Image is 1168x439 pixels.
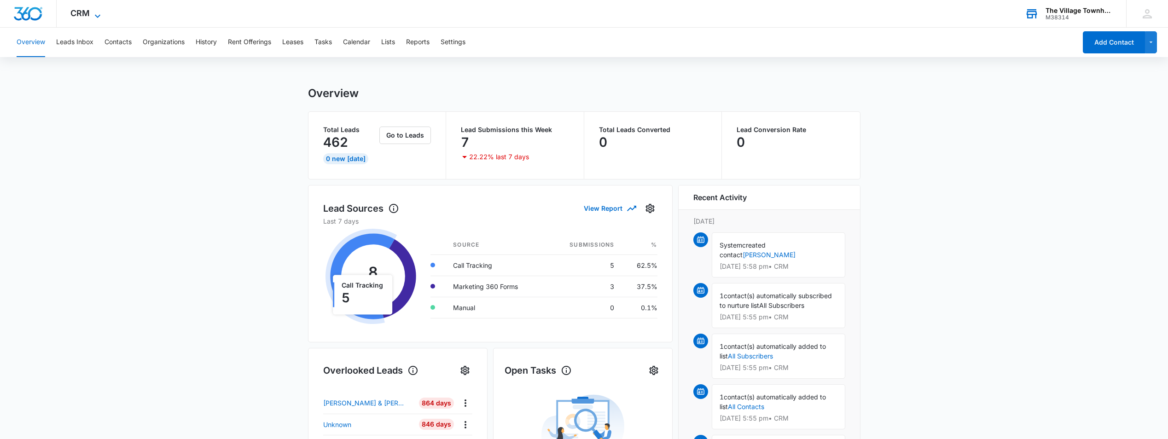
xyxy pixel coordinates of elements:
[419,398,454,409] div: 864 Days
[379,127,431,144] button: Go to Leads
[622,297,657,318] td: 0.1%
[323,127,378,133] p: Total Leads
[469,154,529,160] p: 22.22% last 7 days
[458,363,472,378] button: Settings
[323,420,351,429] p: Unknown
[308,87,359,100] h1: Overview
[720,393,826,410] span: contact(s) automatically added to list
[143,28,185,57] button: Organizations
[282,28,303,57] button: Leases
[720,342,724,350] span: 1
[720,415,837,422] p: [DATE] 5:55 pm • CRM
[599,135,607,150] p: 0
[323,398,406,408] p: [PERSON_NAME] & [PERSON_NAME]
[720,342,826,360] span: contact(s) automatically added to list
[446,235,546,255] th: Source
[622,235,657,255] th: %
[720,364,837,371] p: [DATE] 5:55 pm • CRM
[720,241,766,259] span: created contact
[70,8,90,18] span: CRM
[17,28,45,57] button: Overview
[546,254,622,276] td: 5
[323,216,657,226] p: Last 7 days
[323,364,418,377] h1: Overlooked Leads
[1083,31,1145,53] button: Add Contact
[381,28,395,57] button: Lists
[546,297,622,318] td: 0
[599,127,707,133] p: Total Leads Converted
[196,28,217,57] button: History
[584,200,635,216] button: View Report
[743,251,796,259] a: [PERSON_NAME]
[458,396,472,410] button: Actions
[446,254,546,276] td: Call Tracking
[720,292,832,309] span: contact(s) automatically subscribed to nurture list
[720,292,724,300] span: 1
[546,235,622,255] th: Submissions
[323,398,417,408] a: [PERSON_NAME] & [PERSON_NAME]
[546,276,622,297] td: 3
[458,417,472,432] button: Actions
[323,420,417,429] a: Unknown
[441,28,465,57] button: Settings
[646,363,661,378] button: Settings
[505,364,572,377] h1: Open Tasks
[446,297,546,318] td: Manual
[737,127,845,133] p: Lead Conversion Rate
[728,403,764,410] a: All Contacts
[720,393,724,401] span: 1
[406,28,430,57] button: Reports
[419,419,454,430] div: 846 Days
[323,153,368,164] div: 0 New [DATE]
[379,131,431,139] a: Go to Leads
[643,201,657,216] button: Settings
[693,216,845,226] p: [DATE]
[105,28,132,57] button: Contacts
[1046,7,1113,14] div: account name
[622,254,657,276] td: 62.5%
[720,263,837,270] p: [DATE] 5:58 pm • CRM
[1046,14,1113,21] div: account id
[228,28,271,57] button: Rent Offerings
[693,192,747,203] h6: Recent Activity
[314,28,332,57] button: Tasks
[461,135,469,150] p: 7
[56,28,93,57] button: Leads Inbox
[720,314,837,320] p: [DATE] 5:55 pm • CRM
[720,241,742,249] span: System
[446,276,546,297] td: Marketing 360 Forms
[323,135,348,150] p: 462
[728,352,773,360] a: All Subscribers
[622,276,657,297] td: 37.5%
[461,127,569,133] p: Lead Submissions this Week
[737,135,745,150] p: 0
[343,28,370,57] button: Calendar
[323,202,399,215] h1: Lead Sources
[759,301,804,309] span: All Subscribers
